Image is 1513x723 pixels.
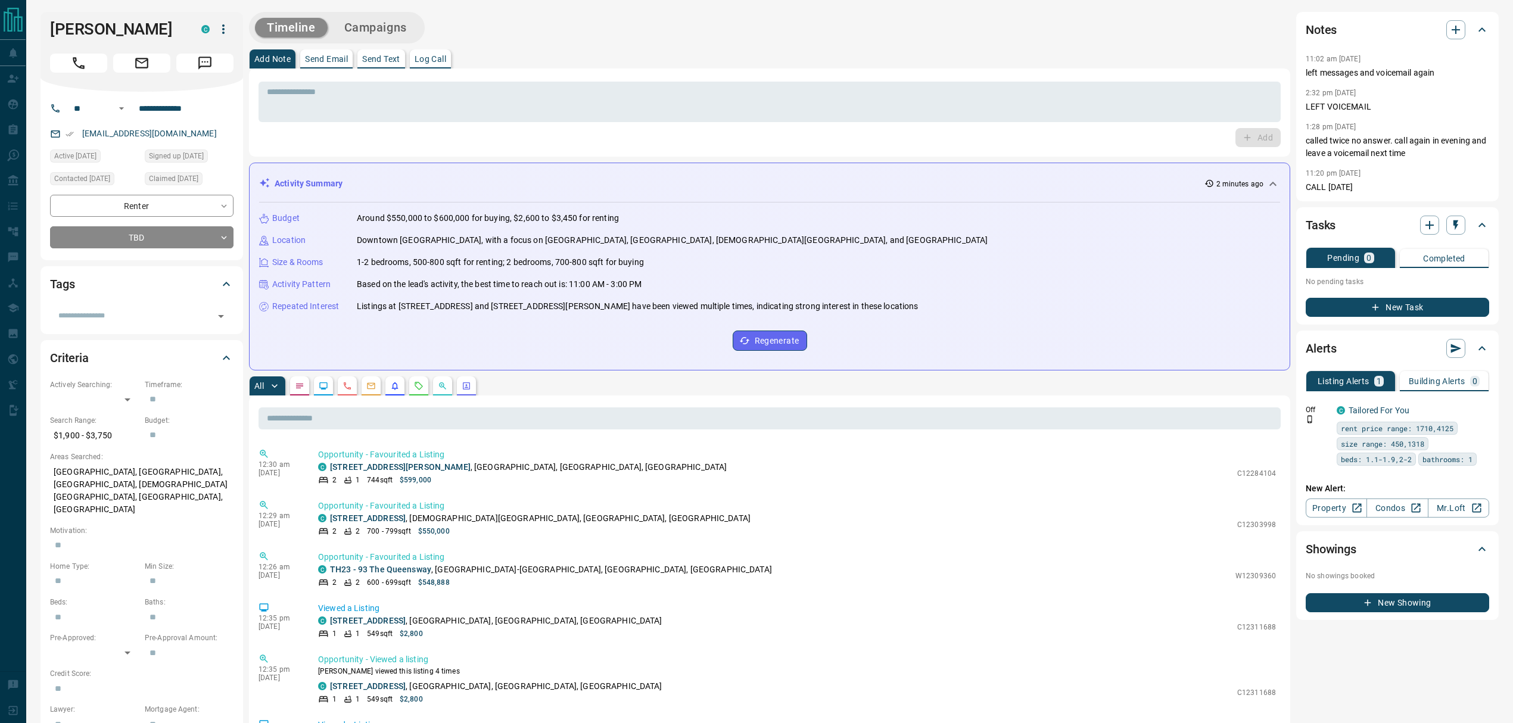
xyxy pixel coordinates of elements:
p: 700 - 799 sqft [367,526,410,537]
p: 11:02 am [DATE] [1306,55,1361,63]
span: Email [113,54,170,73]
p: CALL [DATE] [1306,181,1489,194]
p: Min Size: [145,561,234,572]
span: Message [176,54,234,73]
span: Signed up [DATE] [149,150,204,162]
p: 1-2 bedrooms, 500-800 sqft for renting; 2 bedrooms, 700-800 sqft for buying [357,256,644,269]
p: $2,800 [400,694,423,705]
div: Showings [1306,535,1489,563]
p: Areas Searched: [50,451,234,462]
p: $548,888 [418,577,450,588]
p: Listings at [STREET_ADDRESS] and [STREET_ADDRESS][PERSON_NAME] have been viewed multiple times, i... [357,300,919,313]
p: Downtown [GEOGRAPHIC_DATA], with a focus on [GEOGRAPHIC_DATA], [GEOGRAPHIC_DATA], [DEMOGRAPHIC_DA... [357,234,988,247]
p: 2 minutes ago [1216,179,1263,189]
p: Around $550,000 to $600,000 for buying, $2,600 to $3,450 for renting [357,212,619,225]
div: Renter [50,195,234,217]
a: Mr.Loft [1428,498,1489,518]
h2: Tasks [1306,216,1335,235]
div: Fri Jul 18 2025 [145,149,234,166]
div: condos.ca [318,616,326,625]
p: 0 [1366,254,1371,262]
p: 2 [356,526,360,537]
p: Location [272,234,306,247]
p: Send Text [362,55,400,63]
p: Baths: [145,597,234,607]
button: Regenerate [733,331,807,351]
p: [GEOGRAPHIC_DATA], [GEOGRAPHIC_DATA], [GEOGRAPHIC_DATA], [DEMOGRAPHIC_DATA][GEOGRAPHIC_DATA], [GE... [50,462,234,519]
p: 11:20 pm [DATE] [1306,169,1361,177]
div: condos.ca [1337,406,1345,415]
svg: Requests [414,381,424,391]
p: Completed [1423,254,1465,263]
div: Mon Jul 28 2025 [50,172,139,189]
p: Pre-Approval Amount: [145,632,234,643]
p: LEFT VOICEMAIL [1306,101,1489,113]
p: [PERSON_NAME] viewed this listing 4 times [318,666,1276,677]
p: Add Note [254,55,291,63]
div: condos.ca [318,565,326,574]
span: rent price range: 1710,4125 [1341,422,1453,434]
p: Lawyer: [50,704,139,715]
div: Fri Jul 18 2025 [145,172,234,189]
a: TH23 - 93 The Queensway [330,565,431,574]
svg: Emails [366,381,376,391]
p: 2 [356,577,360,588]
span: Contacted [DATE] [54,173,110,185]
p: Activity Pattern [272,278,331,291]
span: Call [50,54,107,73]
div: Criteria [50,344,234,372]
p: called twice no answer. call again in evening and leave a voicemail next time [1306,135,1489,160]
p: C12303998 [1237,519,1276,530]
span: beds: 1.1-1.9,2-2 [1341,453,1412,465]
a: [EMAIL_ADDRESS][DOMAIN_NAME] [82,129,217,138]
h2: Criteria [50,348,89,367]
a: Tailored For You [1349,406,1409,415]
p: Send Email [305,55,348,63]
div: condos.ca [318,463,326,471]
p: $1,900 - $3,750 [50,426,139,445]
p: [DATE] [259,520,300,528]
p: [DATE] [259,469,300,477]
svg: Email Verified [66,130,74,138]
p: Opportunity - Viewed a listing [318,653,1276,666]
p: [DATE] [259,674,300,682]
p: 12:30 am [259,460,300,469]
p: 549 sqft [367,694,393,705]
p: Activity Summary [275,177,343,190]
p: 2 [332,526,337,537]
div: Notes [1306,15,1489,44]
p: Size & Rooms [272,256,323,269]
svg: Listing Alerts [390,381,400,391]
h2: Showings [1306,540,1356,559]
div: Activity Summary2 minutes ago [259,173,1280,195]
p: 549 sqft [367,628,393,639]
p: C12284104 [1237,468,1276,479]
span: Claimed [DATE] [149,173,198,185]
p: 12:29 am [259,512,300,520]
a: [STREET_ADDRESS] [330,681,406,691]
div: Tasks [1306,211,1489,239]
p: 1 [356,475,360,485]
span: bathrooms: 1 [1422,453,1472,465]
a: [STREET_ADDRESS] [330,616,406,625]
p: 744 sqft [367,475,393,485]
div: condos.ca [201,25,210,33]
button: New Showing [1306,593,1489,612]
p: Opportunity - Favourited a Listing [318,551,1276,563]
button: New Task [1306,298,1489,317]
p: $599,000 [400,475,431,485]
p: 12:35 pm [259,665,300,674]
p: Opportunity - Favourited a Listing [318,500,1276,512]
p: Repeated Interest [272,300,339,313]
p: , [GEOGRAPHIC_DATA], [GEOGRAPHIC_DATA], [GEOGRAPHIC_DATA] [330,461,727,473]
p: 1 [332,628,337,639]
div: condos.ca [318,682,326,690]
p: , [GEOGRAPHIC_DATA], [GEOGRAPHIC_DATA], [GEOGRAPHIC_DATA] [330,615,662,627]
p: 1:28 pm [DATE] [1306,123,1356,131]
p: Actively Searching: [50,379,139,390]
button: Timeline [255,18,328,38]
svg: Notes [295,381,304,391]
button: Open [213,308,229,325]
p: Opportunity - Favourited a Listing [318,448,1276,461]
p: 0 [1472,377,1477,385]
